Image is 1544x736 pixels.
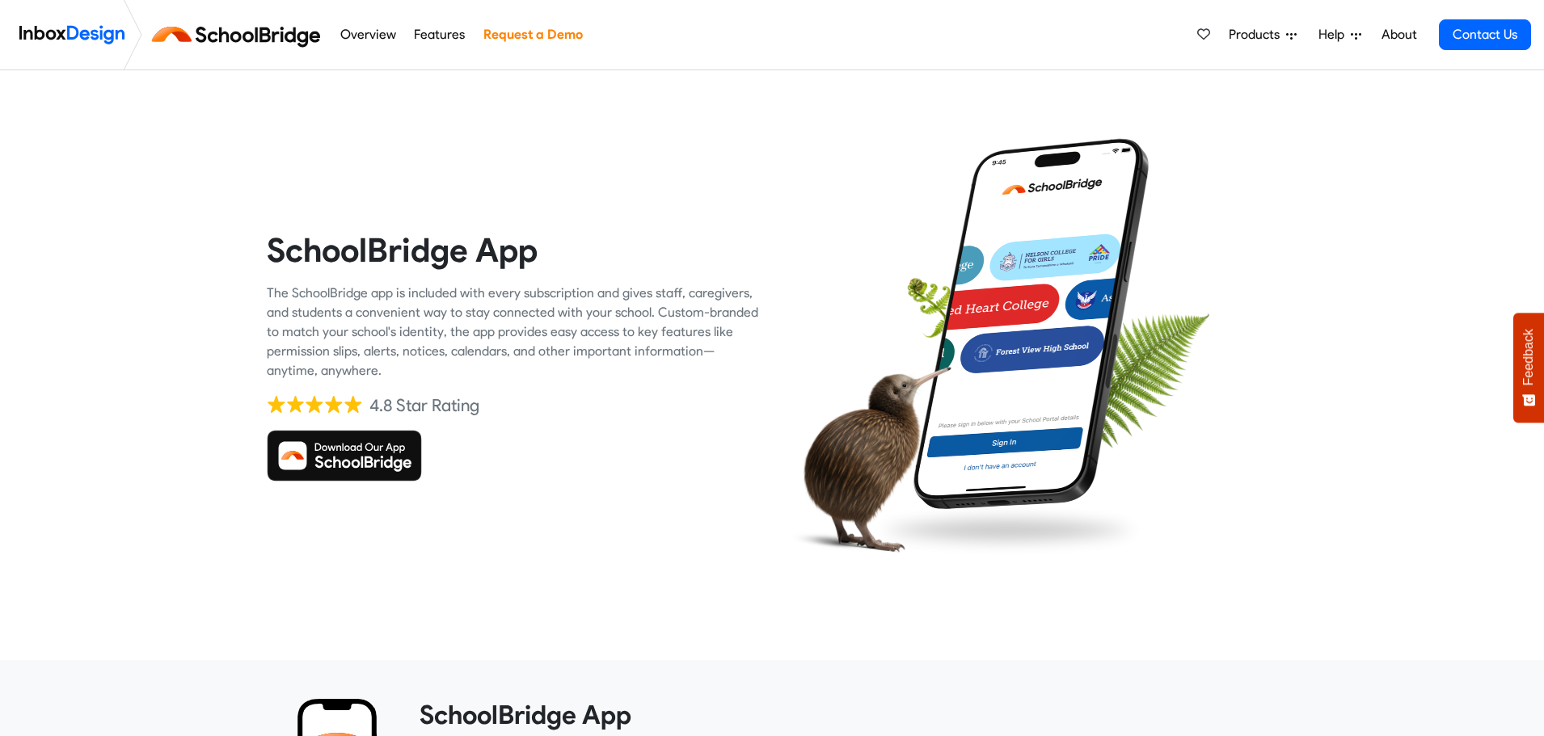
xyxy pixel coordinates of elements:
[369,393,479,418] div: 4.8 Star Rating
[335,19,400,51] a: Overview
[267,284,760,381] div: The SchoolBridge app is included with every subscription and gives staff, caregivers, and student...
[867,500,1147,560] img: shadow.png
[1439,19,1531,50] a: Contact Us
[1521,329,1536,385] span: Feedback
[149,15,331,54] img: schoolbridge logo
[1312,19,1368,51] a: Help
[901,137,1161,511] img: phone.png
[784,351,951,566] img: kiwi_bird.png
[1513,313,1544,423] button: Feedback - Show survey
[1222,19,1303,51] a: Products
[1318,25,1351,44] span: Help
[1229,25,1286,44] span: Products
[479,19,587,51] a: Request a Demo
[1377,19,1421,51] a: About
[420,699,1265,731] heading: SchoolBridge App
[267,229,760,271] heading: SchoolBridge App
[410,19,470,51] a: Features
[267,430,422,482] img: Download SchoolBridge App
